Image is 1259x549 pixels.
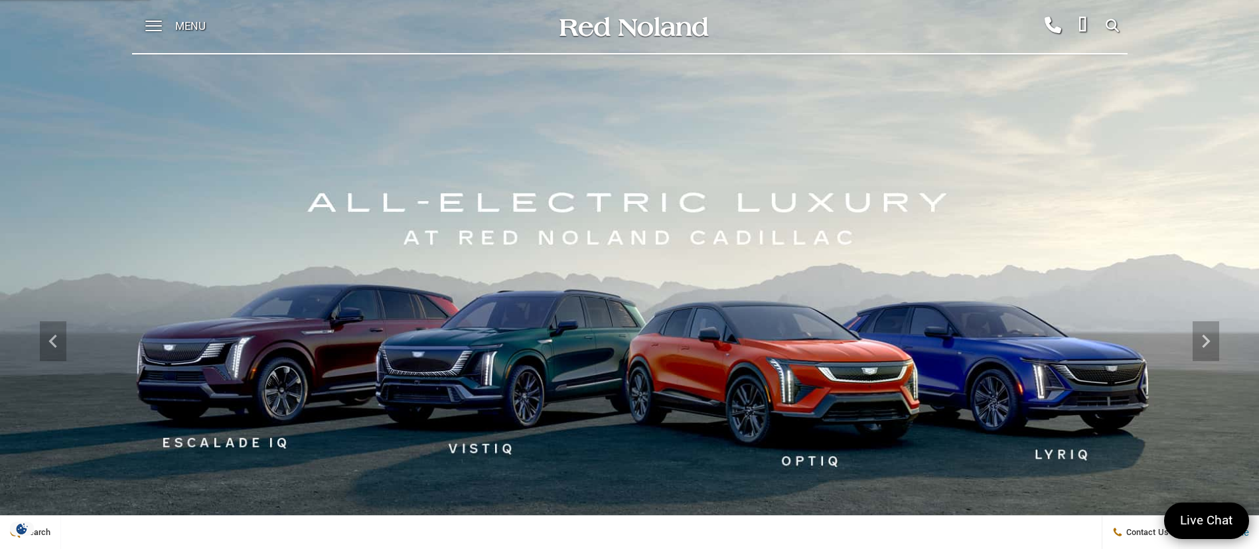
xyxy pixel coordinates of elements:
[7,522,37,536] img: Opt-Out Icon
[557,15,709,39] img: Red Noland Auto Group
[1173,512,1240,530] span: Live Chat
[1123,526,1169,538] span: Contact Us
[7,522,37,536] section: Click to Open Cookie Consent Modal
[1193,321,1219,361] div: Next
[1164,503,1249,539] a: Live Chat
[40,321,66,361] div: Previous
